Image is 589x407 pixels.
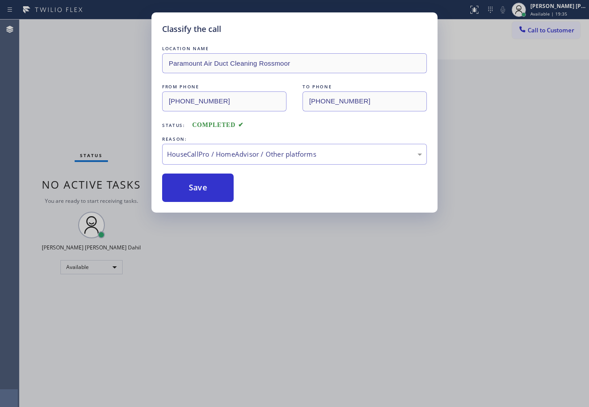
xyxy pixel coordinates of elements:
[162,134,427,144] div: REASON:
[162,44,427,53] div: LOCATION NAME
[192,122,244,128] span: COMPLETED
[162,91,287,111] input: From phone
[162,23,221,35] h5: Classify the call
[162,174,234,202] button: Save
[167,149,422,159] div: HouseCallPro / HomeAdvisor / Other platforms
[162,82,287,91] div: FROM PHONE
[302,91,427,111] input: To phone
[162,122,185,128] span: Status:
[302,82,427,91] div: TO PHONE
